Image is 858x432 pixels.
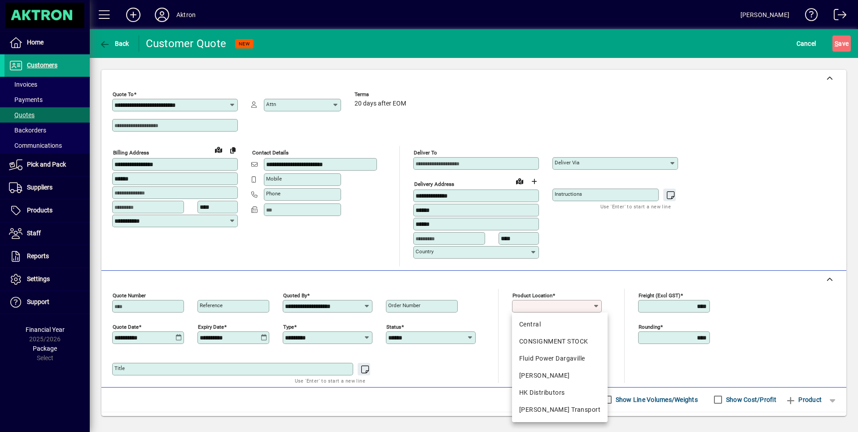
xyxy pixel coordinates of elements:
span: Backorders [9,127,46,134]
a: Knowledge Base [798,2,818,31]
span: Support [27,298,49,305]
span: Staff [27,229,41,237]
a: Support [4,291,90,313]
mat-label: Country [416,248,433,255]
mat-label: Product location [512,292,552,298]
span: ave [835,36,849,51]
span: Invoices [9,81,37,88]
span: Financial Year [26,326,65,333]
span: Communications [9,142,62,149]
a: Settings [4,268,90,291]
div: [PERSON_NAME] [519,371,600,380]
span: Cancel [797,36,816,51]
a: Reports [4,245,90,268]
div: Customer Quote [146,36,227,51]
div: [PERSON_NAME] Transport [519,405,600,414]
a: Payments [4,92,90,107]
a: Invoices [4,77,90,92]
button: Cancel [794,35,819,52]
span: Products [27,207,53,214]
div: CONSIGNMENT STOCK [519,337,600,346]
span: S [835,40,838,47]
mat-label: Freight (excl GST) [639,292,680,298]
mat-option: Fluid Power Dargaville [512,350,608,367]
span: Home [27,39,44,46]
mat-option: Central [512,316,608,333]
mat-label: Expiry date [198,323,224,330]
span: Customers [27,62,57,69]
mat-label: Deliver via [555,159,579,166]
span: Payments [9,96,43,103]
button: Back [97,35,131,52]
div: Fluid Power Dargaville [519,354,600,363]
span: Suppliers [27,184,53,191]
a: View on map [512,174,527,188]
span: Reports [27,252,49,260]
a: Staff [4,222,90,245]
mat-label: Reference [200,302,223,309]
button: Choose address [527,174,541,189]
mat-label: Quoted by [283,292,307,298]
span: Package [33,345,57,352]
mat-label: Status [386,323,401,330]
span: Pick and Pack [27,161,66,168]
a: Suppliers [4,176,90,199]
mat-label: Quote To [113,91,134,97]
span: Quotes [9,111,35,119]
mat-label: Type [283,323,294,330]
a: Communications [4,138,90,153]
mat-label: Attn [266,101,276,107]
mat-label: Quote date [113,323,139,330]
button: Add [119,7,148,23]
span: 20 days after EOM [355,100,406,107]
button: Save [832,35,851,52]
span: NEW [239,41,250,47]
mat-label: Order number [388,302,420,309]
span: Back [99,40,129,47]
a: Home [4,31,90,54]
button: Product [781,392,826,408]
label: Show Cost/Profit [724,395,776,404]
span: Settings [27,275,50,282]
a: Products [4,199,90,222]
button: Copy to Delivery address [226,143,240,157]
mat-label: Deliver To [414,150,437,156]
mat-label: Rounding [639,323,660,330]
button: Profile [148,7,176,23]
a: View on map [211,142,226,157]
mat-label: Quote number [113,292,146,298]
mat-option: CONSIGNMENT STOCK [512,333,608,350]
span: Terms [355,92,408,97]
span: Product [785,392,822,407]
mat-label: Mobile [266,176,282,182]
a: Logout [827,2,847,31]
div: Central [519,320,600,329]
mat-label: Title [114,365,125,371]
mat-option: T. Croft Transport [512,401,608,419]
a: Pick and Pack [4,154,90,176]
mat-option: HK Distributors [512,384,608,401]
a: Quotes [4,107,90,123]
mat-hint: Use 'Enter' to start a new line [600,201,671,212]
mat-option: HAMILTON [512,367,608,384]
mat-label: Instructions [555,191,582,197]
label: Show Line Volumes/Weights [614,395,698,404]
mat-label: Phone [266,190,280,197]
div: HK Distributors [519,388,600,397]
mat-hint: Use 'Enter' to start a new line [295,375,365,386]
div: Aktron [176,8,196,22]
a: Backorders [4,123,90,138]
div: [PERSON_NAME] [740,8,789,22]
app-page-header-button: Back [90,35,139,52]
